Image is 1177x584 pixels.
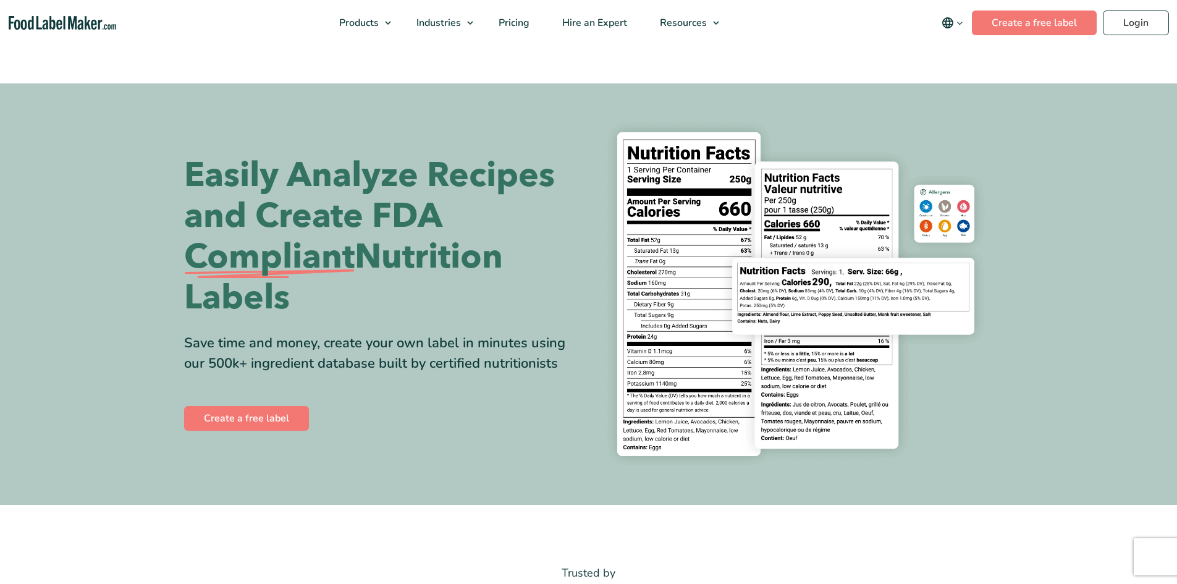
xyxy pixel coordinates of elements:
div: Save time and money, create your own label in minutes using our 500k+ ingredient database built b... [184,333,580,374]
a: Create a free label [184,406,309,431]
span: Hire an Expert [559,16,628,30]
span: Pricing [495,16,531,30]
span: Resources [656,16,708,30]
span: Industries [413,16,462,30]
a: Create a free label [972,11,1097,35]
span: Products [335,16,380,30]
h1: Easily Analyze Recipes and Create FDA Nutrition Labels [184,155,580,318]
span: Compliant [184,237,355,277]
p: Trusted by [184,564,993,582]
a: Login [1103,11,1169,35]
